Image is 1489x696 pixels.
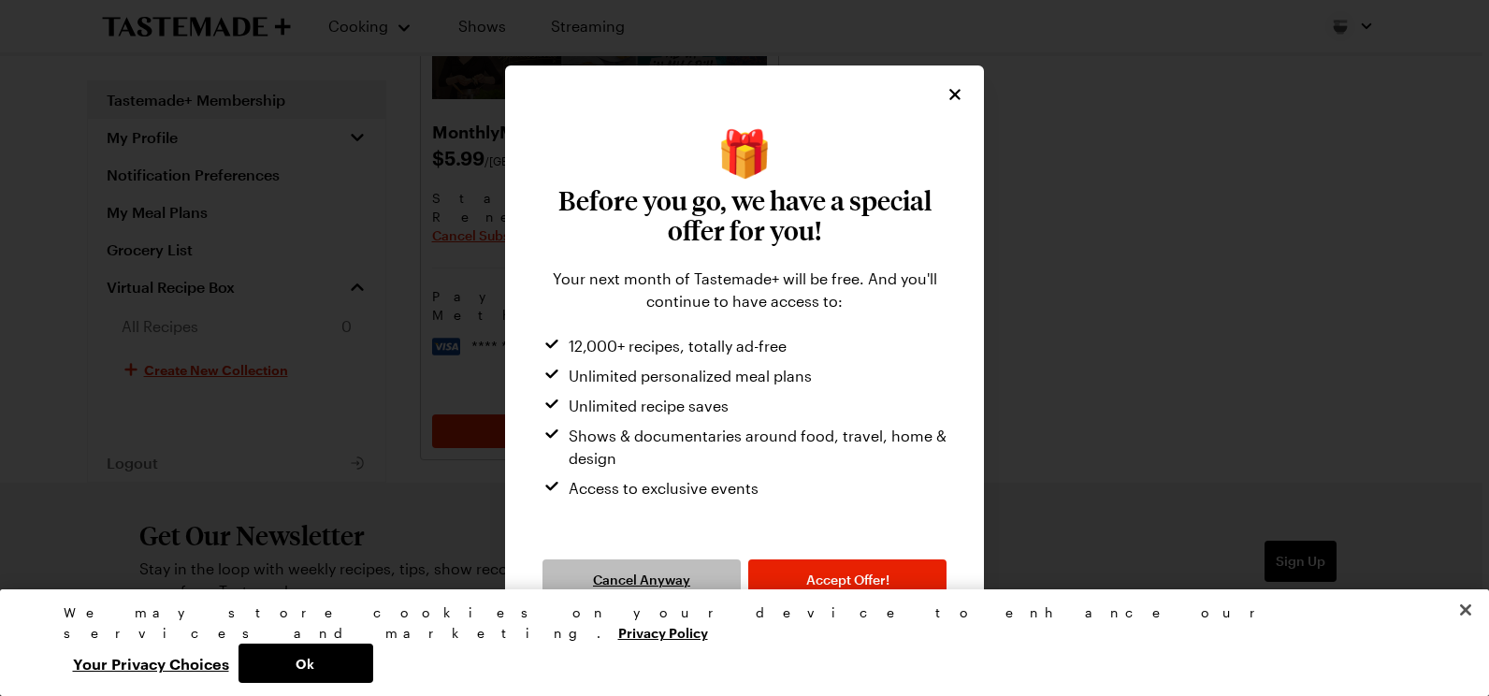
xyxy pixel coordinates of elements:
[64,602,1410,683] div: Privacy
[716,129,773,174] span: wrapped present emoji
[542,559,741,601] button: Cancel Anyway
[542,268,947,312] div: Your next month of Tastemade+ will be free. And you'll continue to have access to:
[593,571,690,589] span: Cancel Anyway
[618,623,708,641] a: More information about your privacy, opens in a new tab
[64,602,1410,644] div: We may store cookies on your device to enhance our services and marketing.
[748,559,947,601] button: Accept Offer!
[806,571,889,589] span: Accept Offer!
[569,477,759,500] span: Access to exclusive events
[1445,589,1486,631] button: Close
[569,395,729,417] span: Unlimited recipe saves
[239,644,373,683] button: Ok
[569,335,787,357] span: 12,000+ recipes, totally ad-free
[945,84,965,105] button: Close
[542,185,947,245] h3: Before you go, we have a special offer for you!
[64,644,239,683] button: Your Privacy Choices
[569,365,812,387] span: Unlimited personalized meal plans
[569,425,947,470] span: Shows & documentaries around food, travel, home & design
